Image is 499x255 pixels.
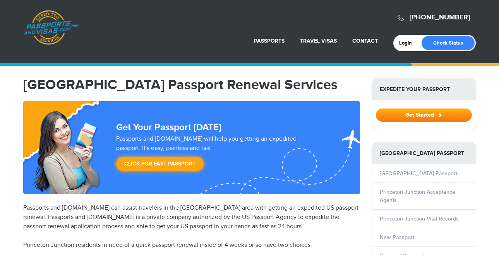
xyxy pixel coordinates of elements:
[116,157,204,171] a: Click for Fast Passport
[24,10,79,45] a: Passports & [DOMAIN_NAME]
[352,38,378,44] a: Contact
[380,215,459,222] a: Princeton Junction Vital Records
[300,38,337,44] a: Travel Visas
[23,78,360,92] h1: [GEOGRAPHIC_DATA] Passport Renewal Services
[410,13,470,22] a: [PHONE_NUMBER]
[422,36,475,50] a: Check Status
[380,170,457,177] a: [GEOGRAPHIC_DATA] Passport
[380,234,414,241] a: New Passport
[113,134,324,175] div: Passports and [DOMAIN_NAME] will help you getting an expedited passport. It's easy, painless and ...
[23,241,360,250] p: Princeton Junction residents in need of a quick passport renewal inside of 4 weeks or so have two...
[376,109,472,122] button: Get Started
[23,203,360,231] p: Passports and [DOMAIN_NAME] can assist travelers in the [GEOGRAPHIC_DATA] area with getting an ex...
[380,189,455,203] a: Princeton Junction Acceptance Agents
[254,38,285,44] a: Passports
[376,112,472,118] a: Get Started
[372,142,476,164] strong: [GEOGRAPHIC_DATA] Passport
[116,122,221,133] strong: Get Your Passport [DATE]
[399,40,417,46] a: Login
[372,78,476,100] strong: Expedite Your Passport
